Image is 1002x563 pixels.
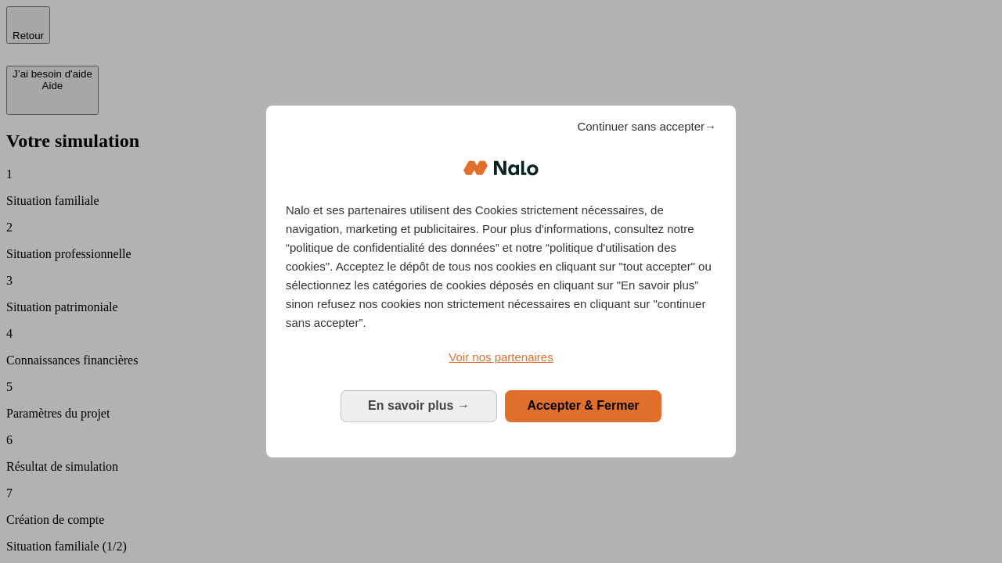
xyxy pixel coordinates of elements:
img: Logo [463,145,539,192]
a: Voir nos partenaires [286,348,716,367]
span: Voir nos partenaires [449,350,553,364]
span: Accepter & Fermer [527,399,639,412]
span: En savoir plus → [368,399,470,412]
button: En savoir plus: Configurer vos consentements [341,390,497,421]
span: Continuer sans accepter→ [577,117,716,136]
p: Nalo et ses partenaires utilisent des Cookies strictement nécessaires, de navigation, marketing e... [286,201,716,332]
button: Accepter & Fermer: Accepter notre traitement des données et fermer [505,390,661,421]
div: Bienvenue chez Nalo Gestion du consentement [266,106,736,457]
